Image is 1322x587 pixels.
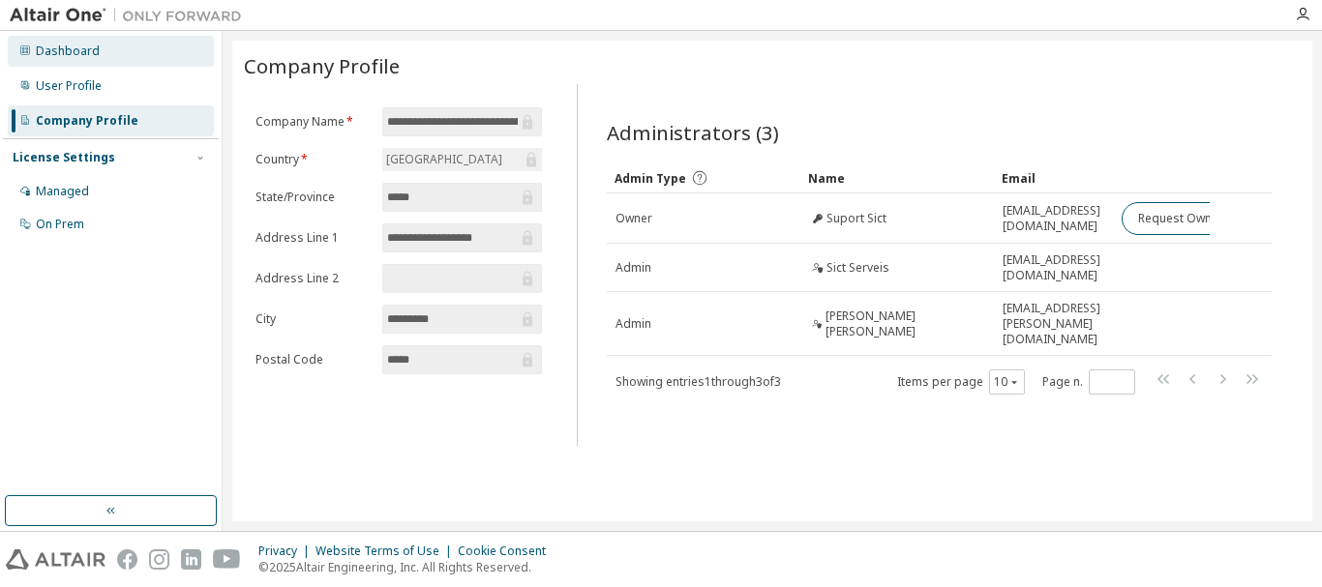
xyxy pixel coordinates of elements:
[255,190,371,205] label: State/Province
[258,543,315,559] div: Privacy
[13,150,115,165] div: License Settings
[36,113,138,129] div: Company Profile
[808,162,986,193] div: Name
[616,260,651,276] span: Admin
[616,211,652,226] span: Owner
[1002,162,1105,193] div: Email
[36,78,102,94] div: User Profile
[255,152,371,167] label: Country
[458,543,557,559] div: Cookie Consent
[994,374,1020,390] button: 10
[826,308,986,339] span: [PERSON_NAME] [PERSON_NAME]
[258,559,557,575] p: © 2025 Altair Engineering, Inc. All Rights Reserved.
[1003,203,1104,234] span: [EMAIL_ADDRESS][DOMAIN_NAME]
[255,311,371,327] label: City
[181,549,201,570] img: linkedin.svg
[1042,369,1135,395] span: Page n.
[1003,252,1104,283] span: [EMAIL_ADDRESS][DOMAIN_NAME]
[36,44,100,59] div: Dashboard
[383,149,505,170] div: [GEOGRAPHIC_DATA]
[616,373,781,390] span: Showing entries 1 through 3 of 3
[897,369,1025,395] span: Items per page
[244,52,400,79] span: Company Profile
[36,184,89,199] div: Managed
[616,316,651,332] span: Admin
[826,211,886,226] span: Suport Sict
[255,271,371,286] label: Address Line 2
[6,549,105,570] img: altair_logo.svg
[1003,301,1104,347] span: [EMAIL_ADDRESS][PERSON_NAME][DOMAIN_NAME]
[255,230,371,246] label: Address Line 1
[149,549,169,570] img: instagram.svg
[255,114,371,130] label: Company Name
[10,6,252,25] img: Altair One
[615,170,686,187] span: Admin Type
[117,549,137,570] img: facebook.svg
[255,352,371,367] label: Postal Code
[382,148,543,171] div: [GEOGRAPHIC_DATA]
[213,549,241,570] img: youtube.svg
[1122,202,1285,235] button: Request Owner Change
[826,260,889,276] span: Sict Serveis
[36,217,84,232] div: On Prem
[315,543,458,559] div: Website Terms of Use
[607,119,779,146] span: Administrators (3)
